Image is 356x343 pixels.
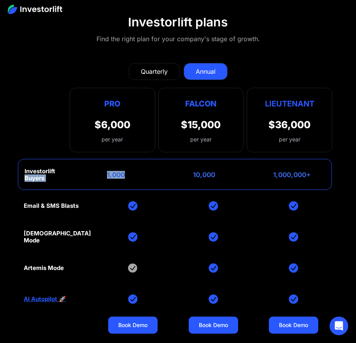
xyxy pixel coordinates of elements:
[95,96,130,111] div: Pro
[141,67,168,76] div: Quarterly
[265,99,314,108] strong: Lieutenant
[267,171,311,179] div: 1,000,000+
[269,317,318,334] a: Book Demo
[25,168,67,182] div: Investorlift Buyers
[95,119,130,131] div: $6,000
[128,15,228,30] div: Investorlift plans
[189,317,238,334] a: Book Demo
[101,171,125,179] div: 1,000
[330,317,348,335] div: Open Intercom Messenger
[24,265,64,272] div: Artemis Mode
[190,135,212,144] div: per year
[187,171,215,179] div: 10,000
[268,119,310,131] div: $36,000
[181,119,221,131] div: $15,000
[185,96,216,111] div: Falcon
[279,135,300,144] div: per year
[95,135,130,144] div: per year
[196,67,216,76] div: Annual
[24,296,66,303] a: AI Autopilot 🚀
[108,317,158,334] a: Book Demo
[24,230,91,244] div: [DEMOGRAPHIC_DATA] Mode
[96,33,260,45] div: Find the right plan for your company's stage of growth.
[24,202,79,209] div: Email & SMS Blasts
